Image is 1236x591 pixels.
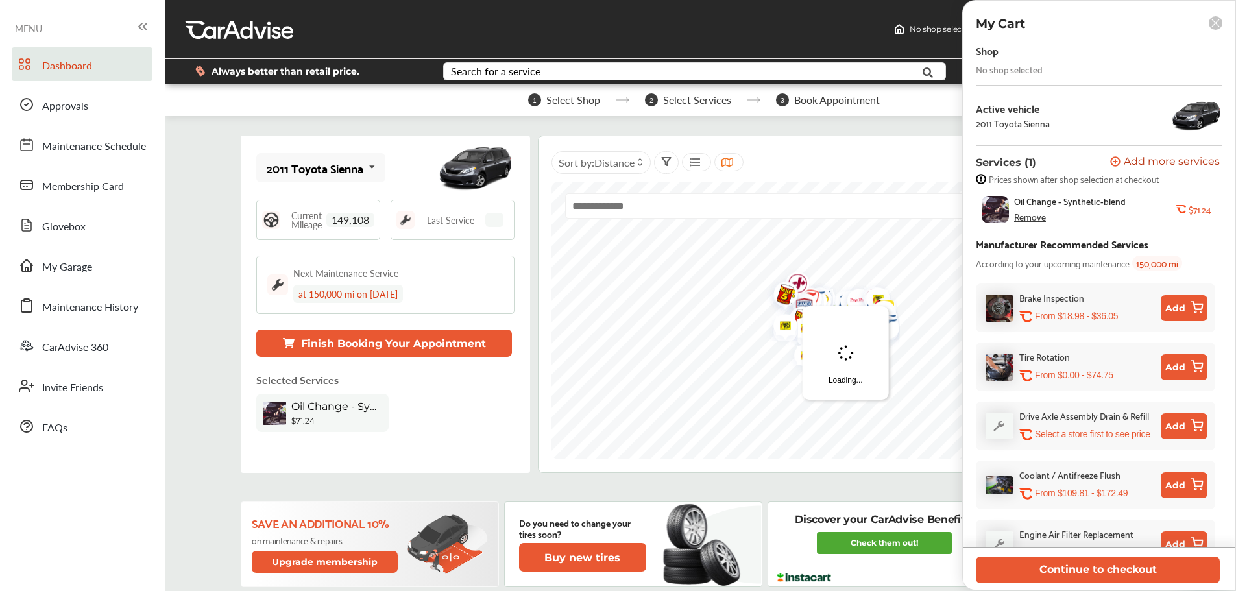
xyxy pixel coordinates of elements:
span: Maintenance Schedule [42,138,146,155]
img: info-strock.ef5ea3fe.svg [976,174,986,184]
img: logo-take5.png [764,275,799,317]
button: Upgrade membership [252,551,398,573]
button: Continue to checkout [976,557,1220,583]
p: My Cart [976,16,1025,31]
span: MENU [15,23,42,34]
img: update-membership.81812027.svg [407,514,488,575]
div: Engine Air Filter Replacement [1019,526,1133,541]
span: Maintenance History [42,299,138,316]
p: Do you need to change your tires soon? [519,517,646,539]
button: Buy new tires [519,543,646,572]
a: CarAdvise 360 [12,329,152,363]
span: -- [485,213,503,227]
a: Glovebox [12,208,152,242]
p: From $0.00 - $74.75 [1035,369,1113,381]
img: default_wrench_icon.d1a43860.svg [986,413,1013,439]
span: FAQs [42,420,67,437]
img: maintenance_logo [396,211,415,229]
img: logo-jiffylube.png [776,265,810,306]
div: Map marker [866,310,898,348]
span: Add more services [1124,156,1220,169]
a: Check them out! [817,532,952,554]
div: Search for a service [451,66,540,77]
button: Add [1161,354,1207,380]
p: Discover your CarAdvise Benefits! [795,513,973,527]
div: Tire Rotation [1019,349,1070,364]
span: 150,000 mi [1132,256,1182,271]
div: 2011 Toyota Sienna [267,162,363,175]
b: $71.24 [291,416,315,426]
div: Map marker [764,275,797,317]
div: at 150,000 mi on [DATE] [293,285,403,303]
p: Save an additional 10% [252,516,400,530]
a: Add more services [1110,156,1222,169]
div: Map marker [784,310,817,351]
img: new-tire.a0c7fe23.svg [662,498,747,590]
img: header-home-logo.8d720a4f.svg [894,24,904,34]
div: No shop selected [976,64,1043,75]
b: $71.24 [1189,204,1211,215]
img: tire-rotation-thumb.jpg [986,354,1013,381]
button: Finish Booking Your Appointment [256,330,512,357]
div: Active vehicle [976,103,1050,114]
div: Loading... [803,306,889,400]
div: Map marker [865,305,897,346]
a: My Garage [12,248,152,282]
span: 149,108 [326,213,374,227]
a: Buy new tires [519,543,649,572]
img: logo-tires-plus.png [784,337,819,378]
p: Selected Services [256,372,339,387]
a: Maintenance History [12,289,152,322]
div: Map marker [764,308,796,348]
canvas: Map [551,182,1139,459]
img: steering_logo [262,211,280,229]
a: Maintenance Schedule [12,128,152,162]
button: Add [1161,531,1207,557]
span: Invite Friends [42,380,103,396]
img: oil-change-thumb.jpg [263,402,286,425]
a: Invite Friends [12,369,152,403]
span: Always better than retail price. [212,67,359,76]
span: Select Services [663,94,731,106]
div: Map marker [866,309,898,350]
img: instacart-logo.217963cc.svg [775,573,833,582]
span: No shop selected [910,24,974,34]
img: 6716_st0640_046.jpg [1170,96,1222,135]
div: Drive Axle Assembly Drain & Refill [1019,408,1149,423]
img: default_wrench_icon.d1a43860.svg [986,531,1013,557]
span: Distance [594,155,635,170]
span: Prices shown after shop selection at checkout [989,174,1159,184]
div: Brake Inspection [1019,290,1084,305]
div: Map marker [784,337,817,378]
span: 3 [776,93,789,106]
img: engine-cooling-thumb.jpg [986,476,1013,494]
div: Manufacturer Recommended Services [976,235,1148,252]
div: Map marker [856,281,889,322]
p: on maintenance & repairs [252,535,400,546]
div: Map marker [864,299,896,340]
button: Add more services [1110,156,1220,169]
span: My Garage [42,259,92,276]
span: Membership Card [42,178,124,195]
div: Map marker [862,294,895,335]
img: stepper-arrow.e24c07c6.svg [616,97,629,103]
div: Coolant / Antifreeze Flush [1019,467,1121,482]
div: Shop [976,42,999,59]
span: Glovebox [42,219,86,235]
div: Next Maintenance Service [293,267,398,280]
div: Map marker [863,291,895,332]
span: Current Mileage [287,211,326,229]
a: Dashboard [12,47,152,81]
span: 2 [645,93,658,106]
span: Book Appointment [794,94,880,106]
span: Oil Change - Synthetic-blend [1014,196,1126,206]
a: Membership Card [12,168,152,202]
span: Approvals [42,98,88,115]
img: stepper-arrow.e24c07c6.svg [747,97,760,103]
span: Last Service [427,215,474,224]
img: oil-change-thumb.jpg [982,196,1009,223]
button: Add [1161,413,1207,439]
span: CarAdvise 360 [42,339,108,356]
